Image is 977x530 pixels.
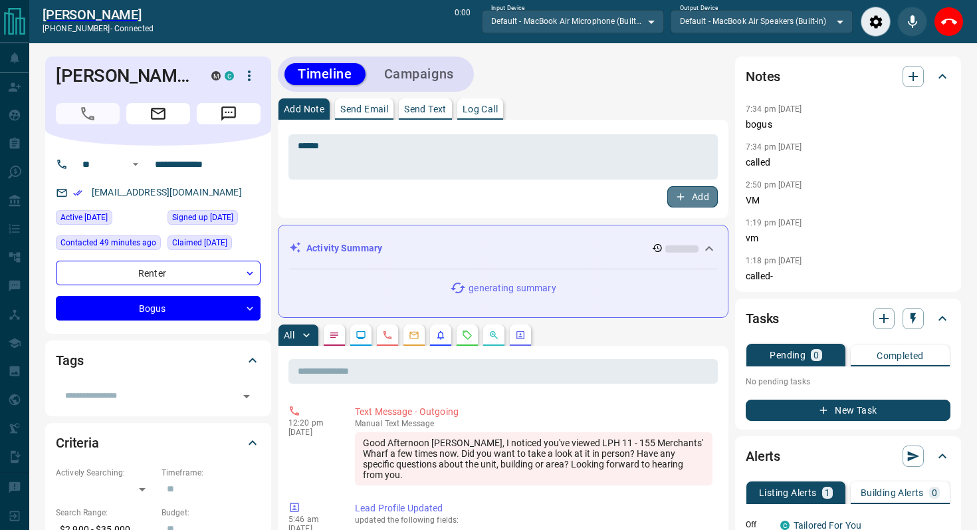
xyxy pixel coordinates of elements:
button: Open [128,156,144,172]
h2: Tags [56,350,83,371]
p: generating summary [469,281,556,295]
span: Email [126,103,190,124]
h2: Notes [746,66,780,87]
p: called [746,156,950,170]
button: Campaigns [371,63,467,85]
svg: Listing Alerts [435,330,446,340]
div: Tasks [746,303,950,334]
p: 1:19 pm [DATE] [746,218,802,227]
div: Activity Summary [289,236,717,261]
div: End Call [934,7,964,37]
p: 12:20 pm [288,418,335,428]
div: Wed Sep 04 2024 [167,235,261,254]
h2: Alerts [746,446,780,467]
p: called- [746,269,950,283]
p: 1:18 pm [DATE] [746,256,802,265]
div: condos.ca [225,71,234,80]
p: Listing Alerts [759,488,817,497]
div: Audio Settings [861,7,891,37]
div: Mon Sep 15 2025 [56,235,161,254]
p: 7:34 pm [DATE] [746,104,802,114]
button: Timeline [284,63,366,85]
svg: Calls [382,330,393,340]
p: All [284,331,294,340]
div: Notes [746,61,950,92]
p: Send Email [340,104,388,114]
div: Renter [56,261,261,285]
svg: Email Verified [73,188,82,198]
p: Text Message [355,419,712,428]
p: [DATE] [288,428,335,437]
a: [EMAIL_ADDRESS][DOMAIN_NAME] [92,187,242,198]
span: manual [355,419,383,428]
svg: Requests [462,330,473,340]
p: 5:46 am [288,515,335,524]
div: Mute [897,7,927,37]
p: Completed [877,351,924,360]
p: Timeframe: [162,467,261,479]
span: connected [114,24,154,33]
p: Log Call [463,104,498,114]
p: updated the following fields: [355,515,712,525]
div: condos.ca [780,521,790,530]
p: 1 [825,488,830,497]
p: 0 [932,488,937,497]
span: Signed up [DATE] [172,211,233,224]
p: bogus [746,118,950,132]
p: 0:00 [455,7,471,37]
svg: Lead Browsing Activity [356,330,366,340]
p: Text Message - Outgoing [355,405,712,419]
button: Add [667,186,718,207]
p: Building Alerts [861,488,924,497]
p: Search Range: [56,507,155,519]
h2: Criteria [56,432,99,454]
span: Active [DATE] [60,211,108,224]
svg: Emails [409,330,419,340]
span: Claimed [DATE] [172,236,227,249]
div: Default - MacBook Air Microphone (Built-in) [482,10,664,33]
p: Pending [770,350,806,360]
p: Send Text [404,104,447,114]
svg: Notes [329,330,340,340]
div: mrloft.ca [211,71,221,80]
span: Message [197,103,261,124]
svg: Opportunities [489,330,499,340]
p: 0 [814,350,819,360]
p: 2:50 pm [DATE] [746,180,802,190]
p: VM [746,194,950,207]
div: Alerts [746,440,950,472]
button: New Task [746,400,950,421]
label: Output Device [680,4,718,13]
h1: [PERSON_NAME] [56,65,191,86]
p: Activity Summary [306,241,382,255]
div: Tags [56,344,261,376]
span: Call [56,103,120,124]
div: Criteria [56,427,261,459]
p: Budget: [162,507,261,519]
p: Actively Searching: [56,467,155,479]
p: No pending tasks [746,372,950,392]
svg: Agent Actions [515,330,526,340]
p: 7:34 pm [DATE] [746,142,802,152]
div: Default - MacBook Air Speakers (Built-in) [671,10,853,33]
div: Wed Sep 04 2024 [167,210,261,229]
p: vm [746,231,950,245]
p: Add Note [284,104,324,114]
h2: Tasks [746,308,779,329]
div: Good Afternoon [PERSON_NAME], I noticed you've viewed LPH 11 - 155 Merchants' Wharf a few times n... [355,432,712,485]
div: Sun Sep 14 2025 [56,210,161,229]
button: Open [237,387,256,406]
p: Lead Profile Updated [355,501,712,515]
span: Contacted 49 minutes ago [60,236,156,249]
p: [PHONE_NUMBER] - [43,23,154,35]
label: Input Device [491,4,525,13]
div: Bogus [56,296,261,321]
a: [PERSON_NAME] [43,7,154,23]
